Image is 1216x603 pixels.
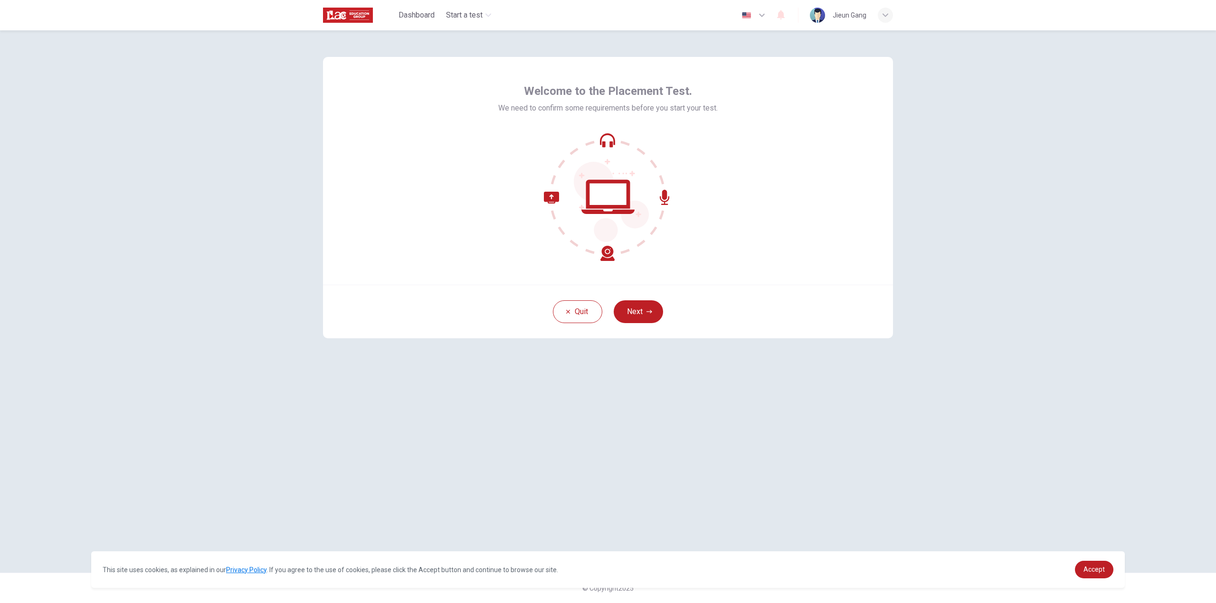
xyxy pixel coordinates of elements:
a: Privacy Policy [226,566,266,574]
span: Accept [1083,566,1105,573]
span: © Copyright 2025 [582,584,634,592]
img: en [741,12,752,19]
span: Dashboard [399,9,435,21]
button: Quit [553,300,602,323]
button: Next [614,300,663,323]
span: Start a test [446,9,483,21]
div: cookieconsent [91,551,1125,588]
button: Start a test [442,7,495,24]
span: Welcome to the Placement Test. [524,83,692,99]
img: ILAC logo [323,6,373,25]
button: Dashboard [395,7,438,24]
span: We need to confirm some requirements before you start your test. [498,102,718,114]
div: Jieun Gang [833,9,866,21]
span: This site uses cookies, as explained in our . If you agree to the use of cookies, please click th... [103,566,558,574]
a: ILAC logo [323,6,395,25]
a: dismiss cookie message [1075,561,1113,578]
img: Profile picture [810,8,825,23]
